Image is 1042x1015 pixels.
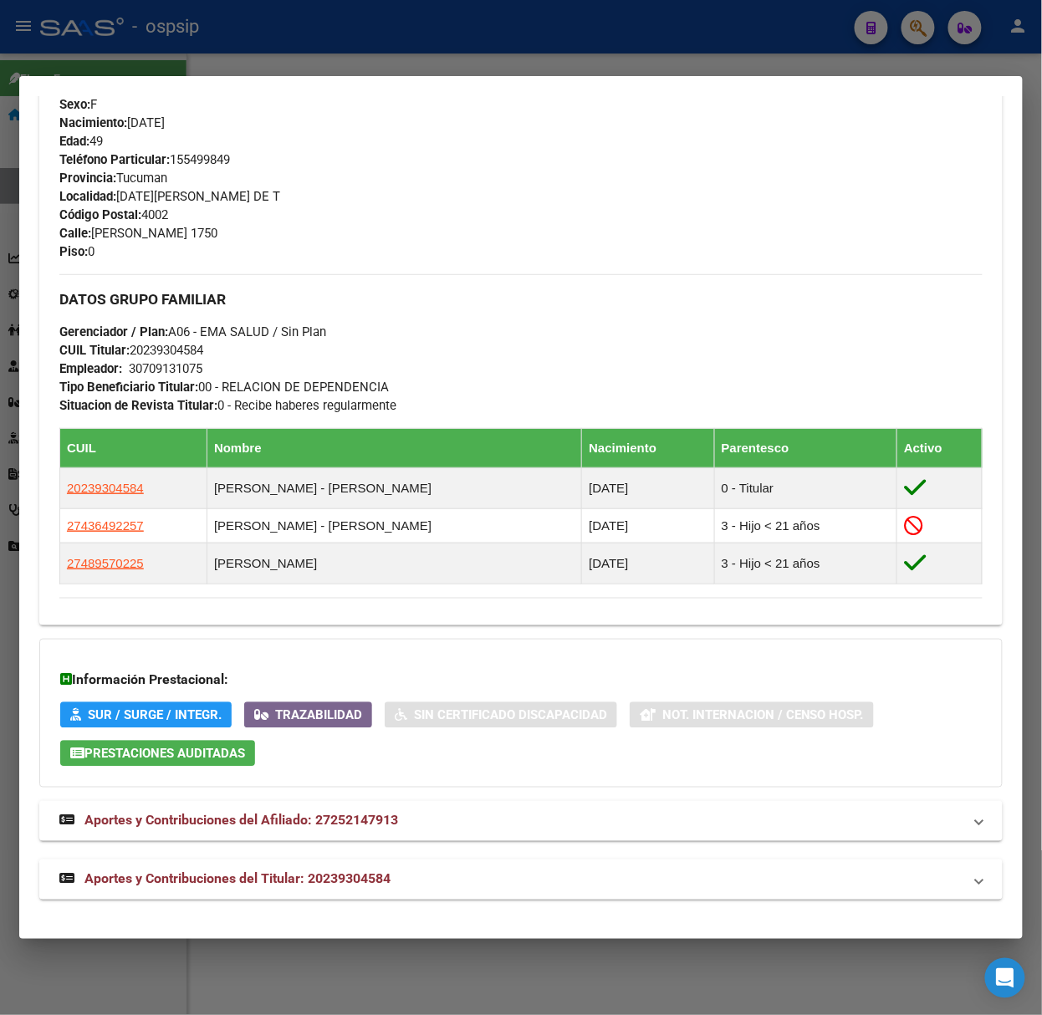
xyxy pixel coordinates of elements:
[582,468,714,509] td: [DATE]
[714,468,896,509] td: 0 - Titular
[59,290,983,309] h3: DATOS GRUPO FAMILIAR
[59,171,167,186] span: Tucuman
[275,708,362,723] span: Trazabilidad
[59,324,326,339] span: A06 - EMA SALUD / Sin Plan
[630,702,874,728] button: Not. Internacion / Censo Hosp.
[129,360,202,378] div: 30709131075
[59,244,94,259] span: 0
[60,702,232,728] button: SUR / SURGE / INTEGR.
[59,380,389,395] span: 00 - RELACION DE DEPENDENCIA
[59,97,90,112] strong: Sexo:
[88,708,222,723] span: SUR / SURGE / INTEGR.
[59,115,127,130] strong: Nacimiento:
[59,380,198,395] strong: Tipo Beneficiario Titular:
[897,429,983,468] th: Activo
[59,343,130,358] strong: CUIL Titular:
[985,958,1025,998] div: Open Intercom Messenger
[67,518,144,533] span: 27436492257
[84,747,245,762] span: Prestaciones Auditadas
[582,509,714,543] td: [DATE]
[59,152,170,167] strong: Teléfono Particular:
[67,556,144,570] span: 27489570225
[59,226,91,241] strong: Calle:
[59,152,230,167] span: 155499849
[207,429,582,468] th: Nombre
[60,741,255,767] button: Prestaciones Auditadas
[39,801,1003,841] mat-expansion-panel-header: Aportes y Contribuciones del Afiliado: 27252147913
[714,543,896,584] td: 3 - Hijo < 21 años
[385,702,617,728] button: Sin Certificado Discapacidad
[59,189,280,204] span: [DATE][PERSON_NAME] DE T
[59,398,217,413] strong: Situacion de Revista Titular:
[60,429,207,468] th: CUIL
[59,207,168,222] span: 4002
[59,324,168,339] strong: Gerenciador / Plan:
[84,813,398,829] span: Aportes y Contribuciones del Afiliado: 27252147913
[207,543,582,584] td: [PERSON_NAME]
[59,398,396,413] span: 0 - Recibe haberes regularmente
[582,429,714,468] th: Nacimiento
[59,189,116,204] strong: Localidad:
[662,708,864,723] span: Not. Internacion / Censo Hosp.
[67,481,144,495] span: 20239304584
[59,97,97,112] span: F
[582,543,714,584] td: [DATE]
[60,670,982,690] h3: Información Prestacional:
[59,207,141,222] strong: Código Postal:
[207,468,582,509] td: [PERSON_NAME] - [PERSON_NAME]
[59,226,217,241] span: [PERSON_NAME] 1750
[59,134,89,149] strong: Edad:
[84,871,391,887] span: Aportes y Contribuciones del Titular: 20239304584
[59,244,88,259] strong: Piso:
[59,171,116,186] strong: Provincia:
[207,509,582,543] td: [PERSON_NAME] - [PERSON_NAME]
[59,361,122,376] strong: Empleador:
[59,115,165,130] span: [DATE]
[59,134,103,149] span: 49
[244,702,372,728] button: Trazabilidad
[414,708,607,723] span: Sin Certificado Discapacidad
[714,429,896,468] th: Parentesco
[714,509,896,543] td: 3 - Hijo < 21 años
[39,859,1003,900] mat-expansion-panel-header: Aportes y Contribuciones del Titular: 20239304584
[59,343,203,358] span: 20239304584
